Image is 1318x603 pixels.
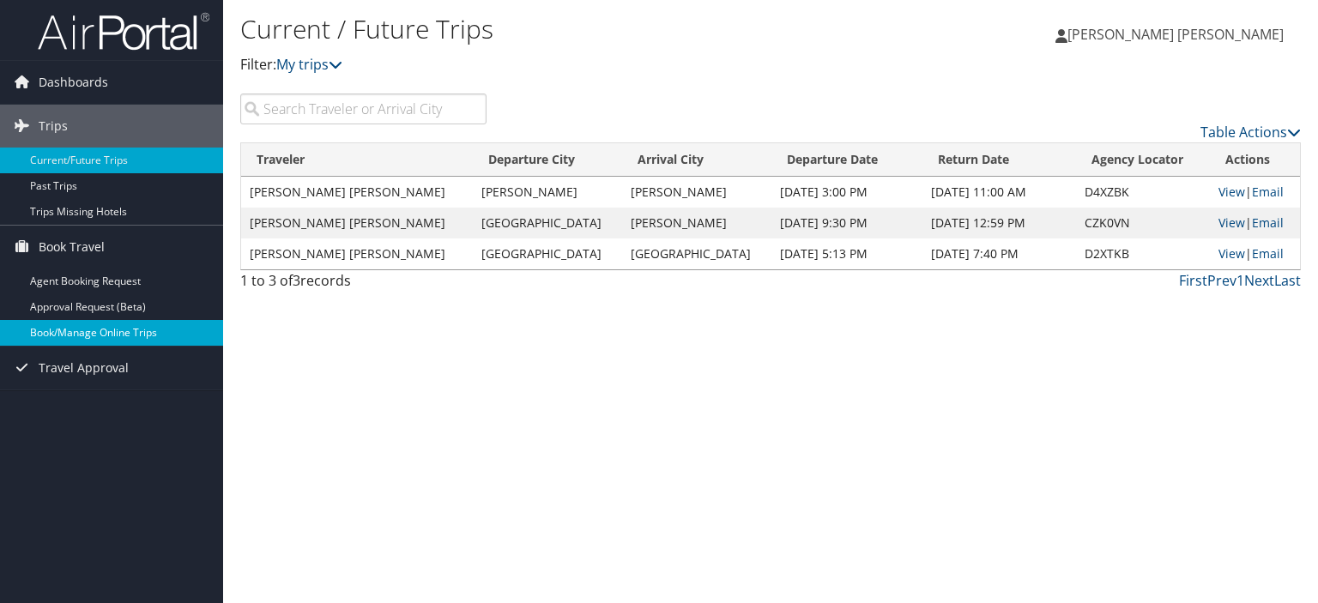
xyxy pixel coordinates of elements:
[1218,245,1245,262] a: View
[473,143,622,177] th: Departure City: activate to sort column ascending
[293,271,300,290] span: 3
[922,238,1075,269] td: [DATE] 7:40 PM
[771,143,922,177] th: Departure Date: activate to sort column descending
[622,208,771,238] td: [PERSON_NAME]
[922,143,1075,177] th: Return Date: activate to sort column ascending
[39,347,129,389] span: Travel Approval
[1076,177,1211,208] td: D4XZBK
[1252,245,1284,262] a: Email
[1210,208,1300,238] td: |
[1244,271,1274,290] a: Next
[1274,271,1301,290] a: Last
[241,238,473,269] td: [PERSON_NAME] [PERSON_NAME]
[1252,214,1284,231] a: Email
[473,238,622,269] td: [GEOGRAPHIC_DATA]
[39,105,68,148] span: Trips
[1207,271,1236,290] a: Prev
[1210,177,1300,208] td: |
[1218,214,1245,231] a: View
[240,11,947,47] h1: Current / Future Trips
[1210,238,1300,269] td: |
[622,143,771,177] th: Arrival City: activate to sort column ascending
[1076,238,1211,269] td: D2XTKB
[1252,184,1284,200] a: Email
[922,177,1075,208] td: [DATE] 11:00 AM
[771,177,922,208] td: [DATE] 3:00 PM
[473,208,622,238] td: [GEOGRAPHIC_DATA]
[1067,25,1284,44] span: [PERSON_NAME] [PERSON_NAME]
[771,238,922,269] td: [DATE] 5:13 PM
[771,208,922,238] td: [DATE] 9:30 PM
[1055,9,1301,60] a: [PERSON_NAME] [PERSON_NAME]
[276,55,342,74] a: My trips
[39,61,108,104] span: Dashboards
[922,208,1075,238] td: [DATE] 12:59 PM
[1210,143,1300,177] th: Actions
[622,238,771,269] td: [GEOGRAPHIC_DATA]
[1218,184,1245,200] a: View
[1236,271,1244,290] a: 1
[622,177,771,208] td: [PERSON_NAME]
[39,226,105,268] span: Book Travel
[240,54,947,76] p: Filter:
[1200,123,1301,142] a: Table Actions
[1179,271,1207,290] a: First
[1076,143,1211,177] th: Agency Locator: activate to sort column ascending
[241,208,473,238] td: [PERSON_NAME] [PERSON_NAME]
[38,11,209,51] img: airportal-logo.png
[240,93,487,124] input: Search Traveler or Arrival City
[241,143,473,177] th: Traveler: activate to sort column ascending
[240,270,487,299] div: 1 to 3 of records
[473,177,622,208] td: [PERSON_NAME]
[1076,208,1211,238] td: CZK0VN
[241,177,473,208] td: [PERSON_NAME] [PERSON_NAME]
